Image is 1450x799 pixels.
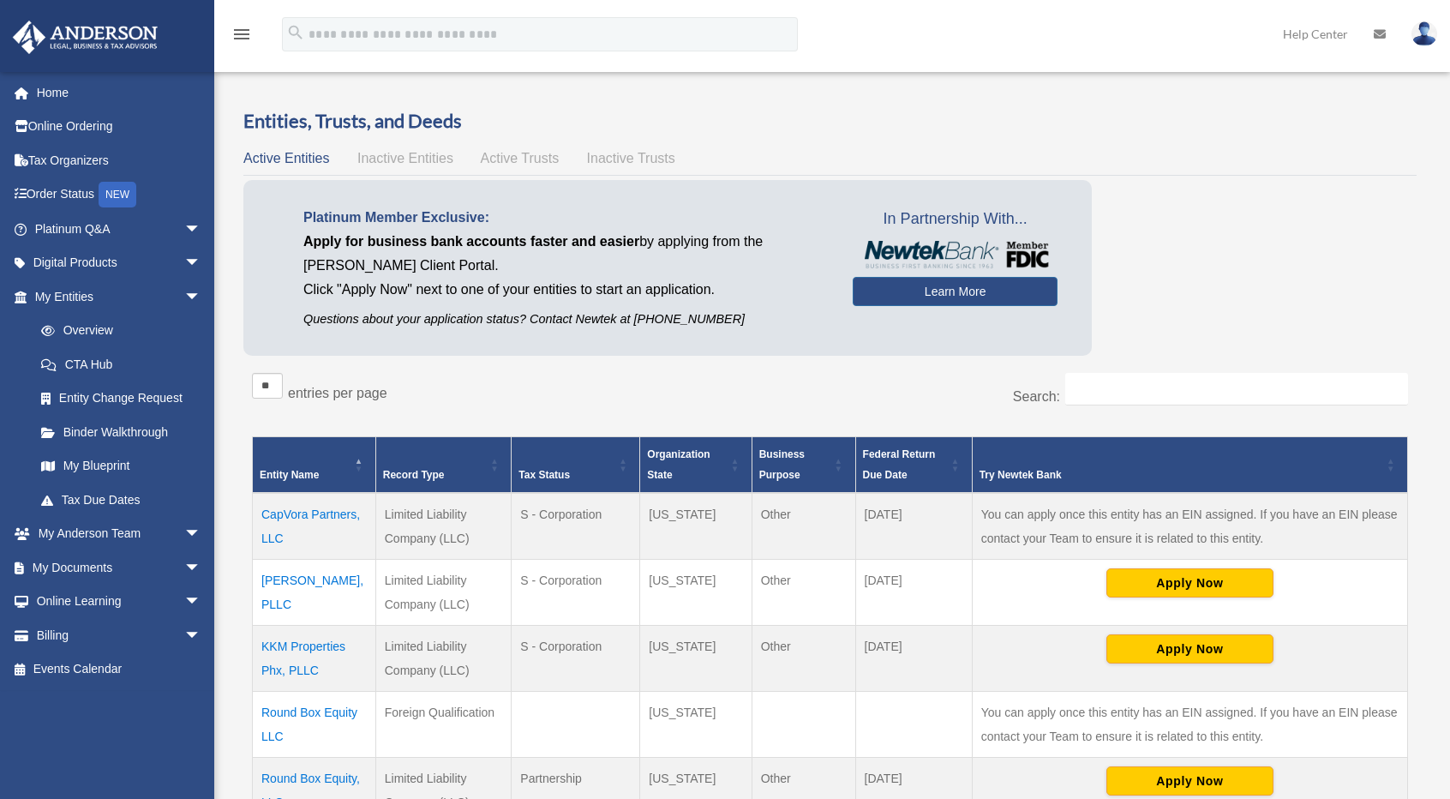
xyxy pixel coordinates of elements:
div: Try Newtek Bank [980,465,1381,485]
h3: Entities, Trusts, and Deeds [243,108,1417,135]
td: CapVora Partners, LLC [253,493,376,560]
img: NewtekBankLogoSM.png [861,241,1049,268]
button: Apply Now [1106,634,1273,664]
label: entries per page [288,386,387,400]
td: [DATE] [855,493,972,560]
a: Digital Productsarrow_drop_down [12,246,227,280]
a: My Anderson Teamarrow_drop_down [12,517,227,551]
span: Record Type [383,469,445,481]
td: Round Box Equity LLC [253,691,376,757]
p: Platinum Member Exclusive: [303,206,827,230]
td: Limited Liability Company (LLC) [375,559,512,625]
td: [DATE] [855,559,972,625]
img: Anderson Advisors Platinum Portal [8,21,163,54]
a: My Entitiesarrow_drop_down [12,279,219,314]
span: Active Trusts [481,151,560,165]
a: Events Calendar [12,652,227,687]
td: Other [752,625,855,691]
a: Entity Change Request [24,381,219,416]
th: Tax Status: Activate to sort [512,436,640,493]
span: Inactive Trusts [587,151,675,165]
span: Inactive Entities [357,151,453,165]
td: S - Corporation [512,559,640,625]
a: Billingarrow_drop_down [12,618,227,652]
td: Other [752,559,855,625]
a: My Blueprint [24,449,219,484]
button: Apply Now [1106,568,1273,598]
a: Online Ordering [12,110,227,144]
span: Tax Status [518,469,570,481]
span: arrow_drop_down [184,279,219,315]
td: KKM Properties Phx, PLLC [253,625,376,691]
p: by applying from the [PERSON_NAME] Client Portal. [303,230,827,278]
a: menu [231,30,252,45]
span: arrow_drop_down [184,212,219,247]
i: menu [231,24,252,45]
td: [PERSON_NAME], PLLC [253,559,376,625]
td: [US_STATE] [640,493,752,560]
a: My Documentsarrow_drop_down [12,550,227,585]
td: You can apply once this entity has an EIN assigned. If you have an EIN please contact your Team t... [972,493,1407,560]
span: Federal Return Due Date [863,448,936,481]
th: Organization State: Activate to sort [640,436,752,493]
a: Platinum Q&Aarrow_drop_down [12,212,227,246]
span: Apply for business bank accounts faster and easier [303,234,639,249]
td: [DATE] [855,625,972,691]
span: In Partnership With... [853,206,1058,233]
a: Learn More [853,277,1058,306]
td: [US_STATE] [640,691,752,757]
span: Organization State [647,448,710,481]
td: Limited Liability Company (LLC) [375,493,512,560]
span: arrow_drop_down [184,517,219,552]
a: Home [12,75,227,110]
th: Try Newtek Bank : Activate to sort [972,436,1407,493]
td: [US_STATE] [640,625,752,691]
span: arrow_drop_down [184,585,219,620]
p: Questions about your application status? Contact Newtek at [PHONE_NUMBER] [303,309,827,330]
p: Click "Apply Now" next to one of your entities to start an application. [303,278,827,302]
td: S - Corporation [512,625,640,691]
td: Limited Liability Company (LLC) [375,625,512,691]
th: Record Type: Activate to sort [375,436,512,493]
a: Online Learningarrow_drop_down [12,585,227,619]
button: Apply Now [1106,766,1273,796]
span: arrow_drop_down [184,246,219,281]
span: arrow_drop_down [184,618,219,653]
a: Binder Walkthrough [24,415,219,449]
a: Overview [24,314,210,348]
a: CTA Hub [24,347,219,381]
td: Other [752,493,855,560]
span: arrow_drop_down [184,550,219,586]
th: Entity Name: Activate to invert sorting [253,436,376,493]
label: Search: [1013,389,1060,404]
span: Active Entities [243,151,329,165]
a: Tax Organizers [12,143,227,177]
th: Federal Return Due Date: Activate to sort [855,436,972,493]
div: NEW [99,182,136,207]
i: search [286,23,305,42]
span: Entity Name [260,469,319,481]
th: Business Purpose: Activate to sort [752,436,855,493]
img: User Pic [1411,21,1437,46]
td: You can apply once this entity has an EIN assigned. If you have an EIN please contact your Team t... [972,691,1407,757]
a: Order StatusNEW [12,177,227,213]
td: S - Corporation [512,493,640,560]
span: Business Purpose [759,448,805,481]
a: Tax Due Dates [24,483,219,517]
td: Foreign Qualification [375,691,512,757]
td: [US_STATE] [640,559,752,625]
